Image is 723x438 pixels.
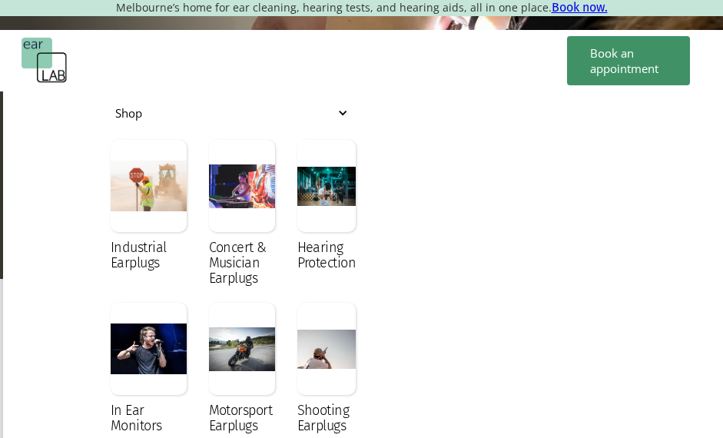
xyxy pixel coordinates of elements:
a: Hearing Protection [290,136,364,277]
div: In Ear Monitors [111,403,187,433]
div: Shooting Earplugs [297,403,357,433]
div: Shop [103,90,363,136]
strong: Ear wax removal, hearing assessments [65,27,552,118]
a: home [22,38,68,84]
div: Motorsport Earplugs [209,403,275,433]
div: Shop [115,105,345,121]
a: Industrial Earplugs [103,136,194,277]
div: Industrial Earplugs [111,240,187,270]
div: Concert & Musician Earplugs [209,240,275,286]
a: Book an appointment [567,36,690,85]
a: Concert & Musician Earplugs [201,136,283,293]
div: Hearing Protection [297,240,357,270]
